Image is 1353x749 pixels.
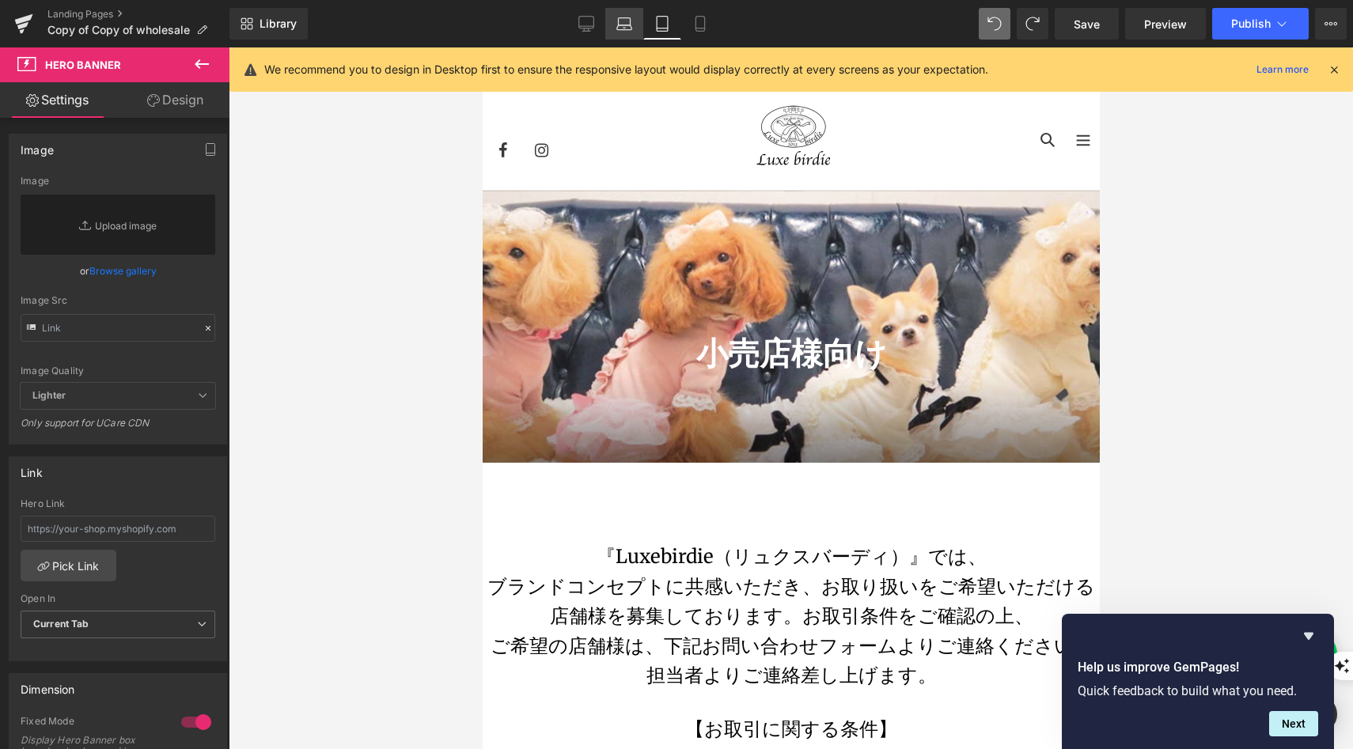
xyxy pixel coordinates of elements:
[21,365,215,376] div: Image Quality
[41,41,183,55] div: ドメイン: [DOMAIN_NAME]
[47,8,229,21] a: Landing Pages
[605,8,643,40] a: Laptop
[32,389,66,401] b: Lighter
[21,134,54,157] div: Image
[47,24,190,36] span: Copy of Copy of wholesale
[260,17,297,31] span: Library
[203,669,415,694] span: 【お取引に関する条件】
[229,8,308,40] a: New Library
[567,8,605,40] a: Desktop
[21,498,215,509] div: Hero Link
[114,497,504,521] span: 『Luxebirdie（リュクスバーディ）』では、
[172,20,244,38] span: 土日祝除く）
[21,593,215,604] div: Open In
[1315,8,1347,40] button: More
[271,51,351,131] img: Luxebirdie
[21,550,116,581] a: Pick Link
[91,3,198,17] a: [PHONE_NUMBER]
[1144,16,1187,32] span: Preview
[184,95,255,105] div: キーワード流入
[1250,60,1315,79] a: Learn more
[164,615,454,640] span: 担当者よりご連絡差し上げます。
[33,618,89,630] b: Current Tab
[71,95,132,105] div: ドメイン概要
[264,61,988,78] p: We recommend you to design in Desktop first to ensure the responsive layout would display correct...
[91,20,169,38] span: (受付10～17時
[54,93,66,106] img: tab_domain_overview_orange.svg
[21,516,215,542] input: https://your-shop.myshopify.com
[1074,16,1100,32] span: Save
[584,74,617,108] button: メニュー
[681,8,719,40] a: Mobile
[21,263,215,279] div: or
[1078,683,1318,698] p: Quick feedback to build what you need.
[21,176,215,187] div: Image
[25,41,38,55] img: website_grey.svg
[21,417,215,440] div: Only support for UCare CDN
[21,674,75,696] div: Dimension
[21,314,215,342] input: Link
[509,8,555,21] a: 0
[118,82,233,118] a: Design
[166,93,179,106] img: tab_keywords_by_traffic_grey.svg
[25,25,38,38] img: logo_orange.svg
[1269,711,1318,736] button: Next question
[21,457,43,479] div: Link
[1017,8,1048,40] button: Redo
[89,257,157,285] a: Browse gallery
[5,527,612,611] span: ブランドコンセプトに共感いただき、お取り扱いをご希望いただける 店舗様を募集しております。お取引条件をご確認の上、 ご希望の店舗様は、下記お問い合わせフォームよりご連絡ください。
[979,8,1010,40] button: Undo
[21,715,165,732] div: Fixed Mode
[45,59,121,71] span: Hero Banner
[1125,8,1206,40] a: Preview
[418,8,496,21] span: MY ACCOUNT
[44,25,78,38] div: v 4.0.25
[1212,8,1309,40] button: Publish
[21,295,215,306] div: Image Src
[1078,658,1318,677] h2: Help us improve GemPages!
[1299,626,1318,645] button: Hide survey
[529,14,538,26] span: 0
[1078,626,1318,736] div: Help us improve GemPages!
[643,8,681,40] a: Tablet
[1231,17,1271,30] span: Publish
